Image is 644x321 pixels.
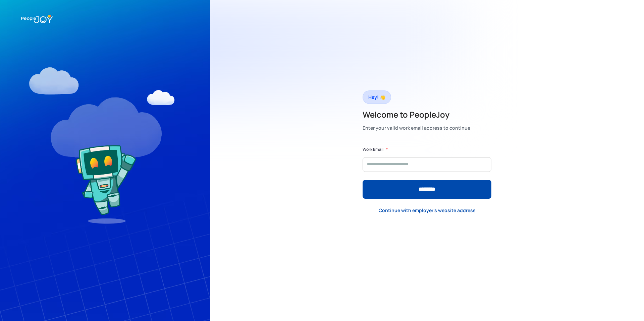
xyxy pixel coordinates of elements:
[363,146,491,199] form: Form
[363,146,383,153] label: Work Email
[373,204,481,217] a: Continue with employer's website address
[379,207,476,214] div: Continue with employer's website address
[363,123,470,133] div: Enter your valid work email address to continue
[363,109,470,120] h2: Welcome to PeopleJoy
[368,92,385,102] div: Hey! 👋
